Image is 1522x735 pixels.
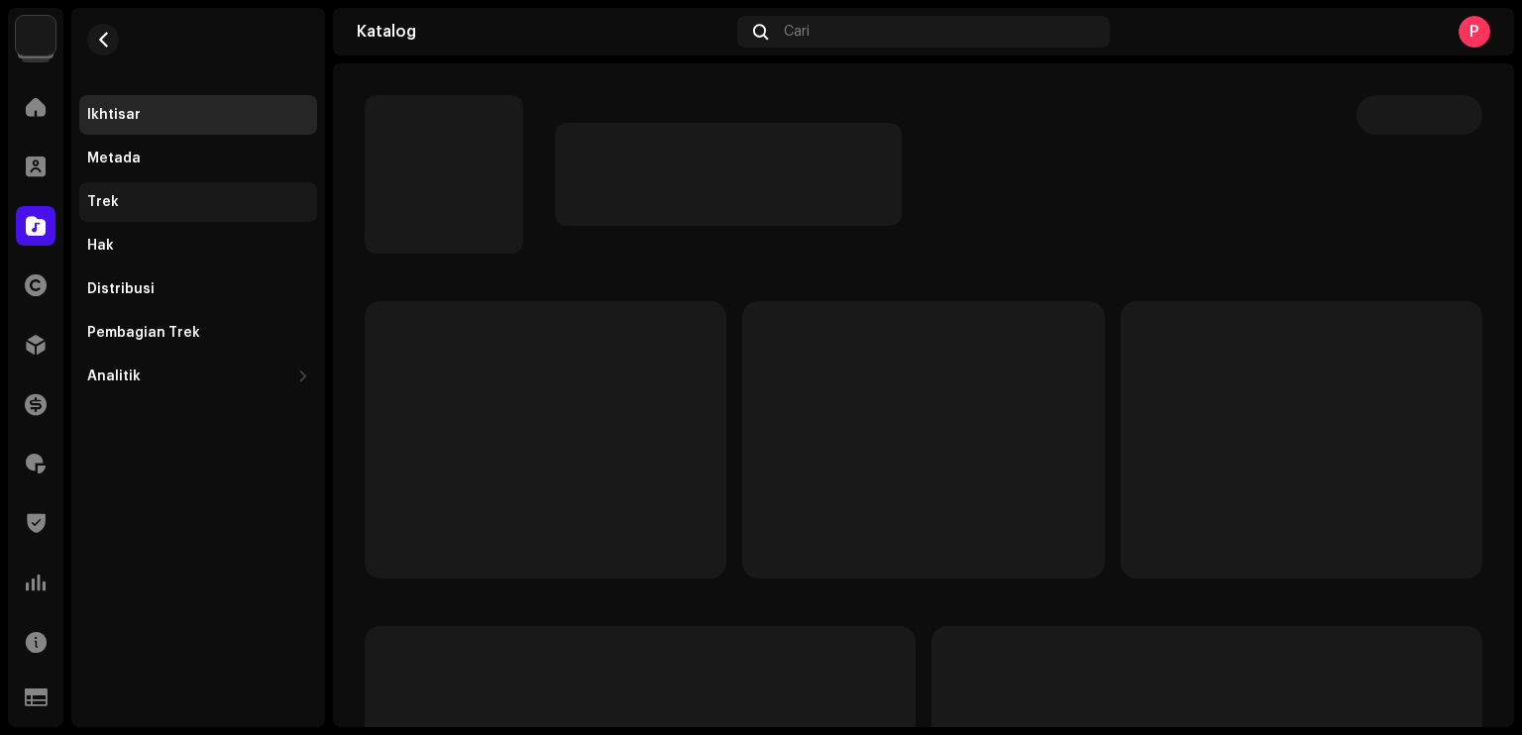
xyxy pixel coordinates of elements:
[87,281,155,297] div: Distribusi
[79,226,317,265] re-m-nav-item: Hak
[79,313,317,353] re-m-nav-item: Pembagian Trek
[16,16,55,55] img: 64f15ab7-a28a-4bb5-a164-82594ec98160
[357,24,729,40] div: Katalog
[79,95,317,135] re-m-nav-item: Ikhtisar
[1459,16,1490,48] div: P
[79,269,317,309] re-m-nav-item: Distribusi
[87,368,141,384] div: Analitik
[87,238,114,254] div: Hak
[87,194,119,210] div: Trek
[87,107,141,123] div: Ikhtisar
[784,24,810,40] span: Cari
[79,139,317,178] re-m-nav-item: Metada
[79,357,317,396] re-m-nav-dropdown: Analitik
[87,325,200,341] div: Pembagian Trek
[87,151,141,166] div: Metada
[79,182,317,222] re-m-nav-item: Trek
